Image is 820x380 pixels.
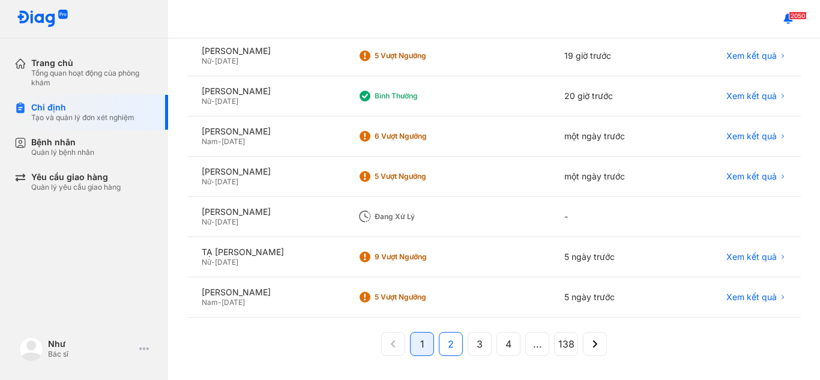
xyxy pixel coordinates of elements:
[726,50,777,61] span: Xem kết quả
[202,287,329,298] div: [PERSON_NAME]
[550,116,676,157] div: một ngày trước
[222,298,245,307] span: [DATE]
[375,91,471,101] div: Bình thường
[550,237,676,277] div: 5 ngày trước
[533,337,542,351] span: ...
[211,56,215,65] span: -
[211,217,215,226] span: -
[218,298,222,307] span: -
[468,332,492,356] button: 3
[789,11,807,20] span: 2050
[202,46,329,56] div: [PERSON_NAME]
[375,131,471,141] div: 6 Vượt ngưỡng
[218,137,222,146] span: -
[211,258,215,267] span: -
[17,10,68,28] img: logo
[202,166,329,177] div: [PERSON_NAME]
[496,332,520,356] button: 4
[505,337,511,351] span: 4
[550,157,676,197] div: một ngày trước
[202,177,211,186] span: Nữ
[525,332,549,356] button: ...
[31,102,134,113] div: Chỉ định
[31,68,154,88] div: Tổng quan hoạt động của phòng khám
[202,258,211,267] span: Nữ
[550,277,676,318] div: 5 ngày trước
[202,298,218,307] span: Nam
[48,339,134,349] div: Như
[375,212,471,222] div: Đang xử lý
[726,171,777,182] span: Xem kết quả
[211,177,215,186] span: -
[202,207,329,217] div: [PERSON_NAME]
[202,86,329,97] div: [PERSON_NAME]
[19,337,43,361] img: logo
[222,137,245,146] span: [DATE]
[31,172,121,182] div: Yêu cầu giao hàng
[31,148,94,157] div: Quản lý bệnh nhân
[215,258,238,267] span: [DATE]
[202,137,218,146] span: Nam
[31,58,154,68] div: Trang chủ
[726,252,777,262] span: Xem kết quả
[202,247,329,258] div: TẠ [PERSON_NAME]
[215,56,238,65] span: [DATE]
[726,292,777,303] span: Xem kết quả
[477,337,483,351] span: 3
[554,332,578,356] button: 138
[550,197,676,237] div: -
[726,91,777,101] span: Xem kết quả
[550,76,676,116] div: 20 giờ trước
[448,337,454,351] span: 2
[439,332,463,356] button: 2
[375,172,471,181] div: 5 Vượt ngưỡng
[375,51,471,61] div: 5 Vượt ngưỡng
[375,252,471,262] div: 9 Vượt ngưỡng
[215,177,238,186] span: [DATE]
[550,36,676,76] div: 19 giờ trước
[202,217,211,226] span: Nữ
[558,337,574,351] span: 138
[211,97,215,106] span: -
[215,97,238,106] span: [DATE]
[202,126,329,137] div: [PERSON_NAME]
[375,292,471,302] div: 5 Vượt ngưỡng
[31,113,134,122] div: Tạo và quản lý đơn xét nghiệm
[202,56,211,65] span: Nữ
[726,131,777,142] span: Xem kết quả
[420,337,424,351] span: 1
[202,97,211,106] span: Nữ
[215,217,238,226] span: [DATE]
[31,182,121,192] div: Quản lý yêu cầu giao hàng
[48,349,134,359] div: Bác sĩ
[410,332,434,356] button: 1
[31,137,94,148] div: Bệnh nhân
